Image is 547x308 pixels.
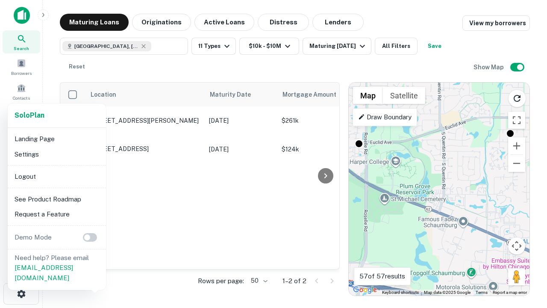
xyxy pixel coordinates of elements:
li: Request a Feature [11,207,103,222]
iframe: Chat Widget [504,240,547,281]
a: [EMAIL_ADDRESS][DOMAIN_NAME] [15,264,73,281]
a: SoloPlan [15,110,44,121]
li: Landing Page [11,131,103,147]
p: Demo Mode [11,232,55,243]
li: Settings [11,147,103,162]
p: Need help? Please email [15,253,99,283]
li: See Product Roadmap [11,192,103,207]
strong: Solo Plan [15,111,44,119]
li: Logout [11,169,103,184]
